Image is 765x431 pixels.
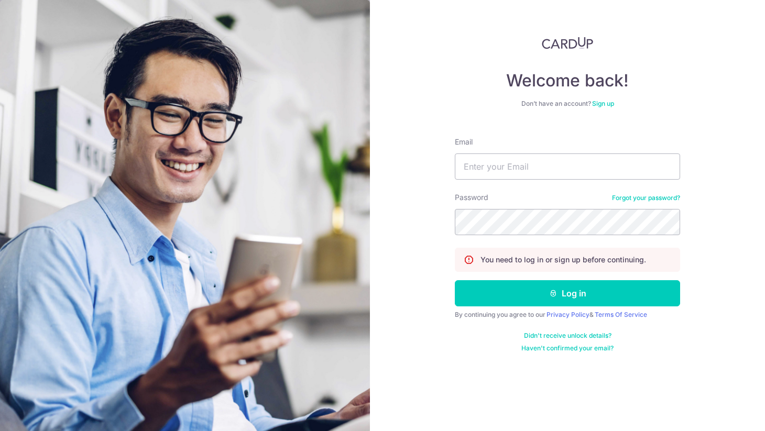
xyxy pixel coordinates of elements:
[612,194,680,202] a: Forgot your password?
[524,331,611,340] a: Didn't receive unlock details?
[542,37,593,49] img: CardUp Logo
[455,137,473,147] label: Email
[455,153,680,180] input: Enter your Email
[521,344,614,352] a: Haven't confirmed your email?
[595,311,647,318] a: Terms Of Service
[455,280,680,306] button: Log in
[455,70,680,91] h4: Welcome back!
[455,192,488,203] label: Password
[455,100,680,108] div: Don’t have an account?
[547,311,589,318] a: Privacy Policy
[592,100,614,107] a: Sign up
[455,311,680,319] div: By continuing you agree to our &
[480,255,646,265] p: You need to log in or sign up before continuing.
